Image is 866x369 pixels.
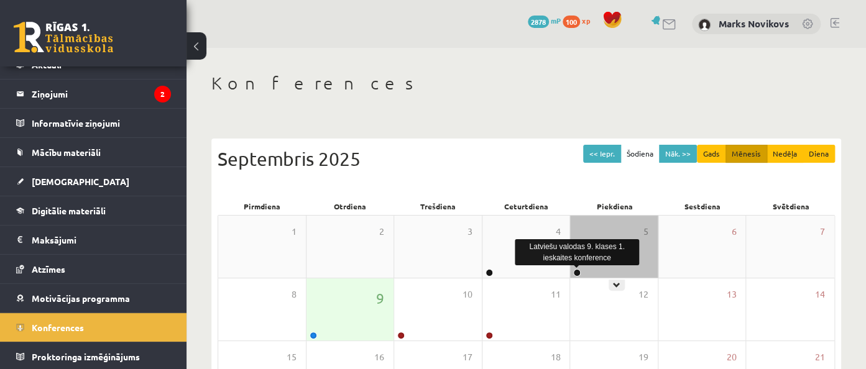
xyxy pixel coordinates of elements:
span: 12 [638,288,648,301]
span: 8 [292,288,297,301]
span: 20 [726,350,736,364]
legend: Ziņojumi [32,80,171,108]
span: mP [551,16,561,25]
span: 9 [376,288,384,309]
a: Marks Novikovs [719,17,789,30]
span: 100 [563,16,580,28]
button: << Iepr. [583,145,621,163]
div: Pirmdiena [218,198,306,215]
span: xp [582,16,590,25]
button: Gads [697,145,726,163]
span: 6 [731,225,736,239]
span: Konferences [32,322,84,333]
span: 4 [555,225,560,239]
button: Šodiena [620,145,660,163]
a: Digitālie materiāli [16,196,171,225]
a: 100 xp [563,16,596,25]
a: Mācību materiāli [16,138,171,166]
div: Piekdiena [570,198,658,215]
div: Latviešu valodas 9. klases 1. ieskaites konference [515,239,639,265]
span: 18 [550,350,560,364]
a: Atzīmes [16,255,171,283]
span: 19 [638,350,648,364]
div: Septembris 2025 [218,145,835,173]
span: 7 [820,225,825,239]
a: Konferences [16,313,171,342]
a: Informatīvie ziņojumi [16,109,171,137]
div: Ceturtdiena [482,198,571,215]
a: 2878 mP [528,16,561,25]
span: 10 [463,288,472,301]
span: 1 [292,225,297,239]
i: 2 [154,86,171,102]
button: Mēnesis [726,145,767,163]
h1: Konferences [211,73,841,94]
span: 21 [815,350,825,364]
button: Nedēļa [767,145,803,163]
span: Mācību materiāli [32,147,101,158]
span: Proktoringa izmēģinājums [32,351,140,362]
span: 11 [550,288,560,301]
span: 15 [287,350,297,364]
legend: Informatīvie ziņojumi [32,109,171,137]
span: 2 [379,225,384,239]
a: Rīgas 1. Tālmācības vidusskola [14,22,113,53]
a: Motivācijas programma [16,284,171,312]
legend: Maksājumi [32,225,171,254]
span: 13 [726,288,736,301]
button: Nāk. >> [659,145,697,163]
span: Atzīmes [32,263,65,275]
a: [DEMOGRAPHIC_DATA] [16,167,171,196]
span: 5 [643,225,648,239]
span: Digitālie materiāli [32,205,106,216]
span: 17 [463,350,472,364]
div: Svētdiena [747,198,835,215]
img: Marks Novikovs [698,19,711,31]
span: 14 [815,288,825,301]
div: Sestdiena [658,198,747,215]
span: [DEMOGRAPHIC_DATA] [32,176,129,187]
span: 3 [468,225,472,239]
div: Trešdiena [394,198,482,215]
span: 2878 [528,16,549,28]
button: Diena [803,145,835,163]
span: 16 [374,350,384,364]
div: Otrdiena [306,198,394,215]
a: Maksājumi [16,225,171,254]
span: Motivācijas programma [32,293,130,304]
a: Ziņojumi2 [16,80,171,108]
